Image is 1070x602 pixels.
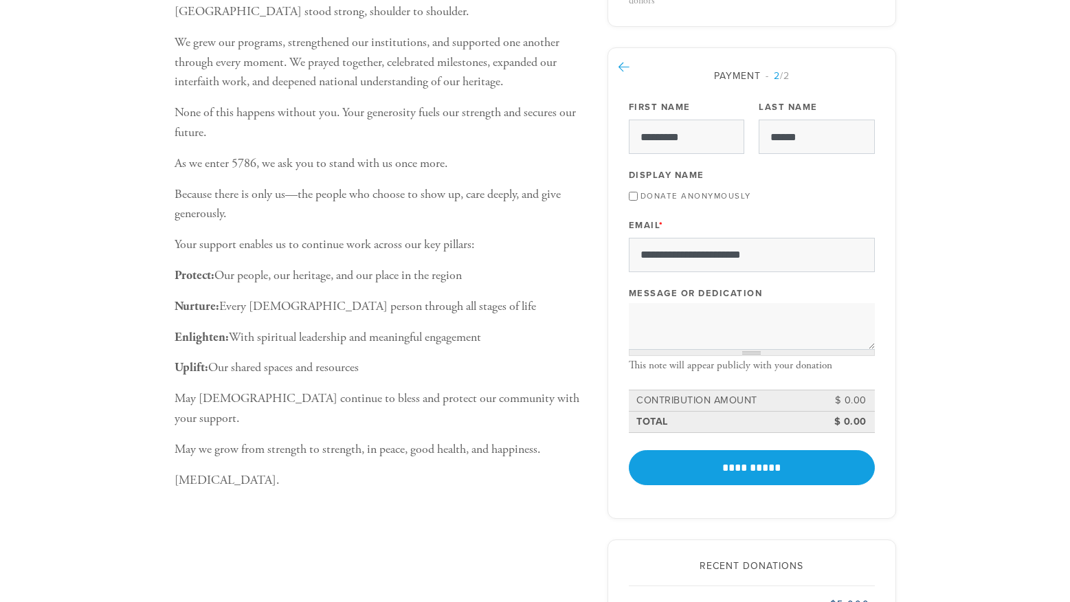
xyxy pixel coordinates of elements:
[629,561,875,572] h2: Recent Donations
[629,359,875,372] div: This note will appear publicly with your donation
[175,329,229,345] b: Enlighten:
[175,389,587,429] p: May [DEMOGRAPHIC_DATA] continue to bless and protect our community with your support.
[175,359,208,375] b: Uplift:
[175,471,587,491] p: [MEDICAL_DATA].
[759,101,818,113] label: Last Name
[640,191,751,201] label: Donate Anonymously
[807,391,869,410] td: $ 0.00
[774,70,780,82] span: 2
[629,69,875,83] div: Payment
[629,101,691,113] label: First Name
[766,70,790,82] span: /2
[659,220,664,231] span: This field is required.
[175,266,587,286] p: Our people, our heritage, and our place in the region
[629,287,763,300] label: Message or dedication
[175,33,587,92] p: We grew our programs, strengthened our institutions, and supported one another through every mome...
[175,235,587,255] p: Your support enables us to continue work across our key pillars:
[175,267,214,283] b: Protect:
[175,185,587,225] p: Because there is only us—the people who choose to show up, care deeply, and give generously.
[175,297,587,317] p: Every [DEMOGRAPHIC_DATA] person through all stages of life
[175,154,587,174] p: As we enter 5786, we ask you to stand with us once more.
[175,358,587,378] p: Our shared spaces and resources
[629,169,704,181] label: Display Name
[634,412,807,432] td: Total
[634,391,807,410] td: Contribution Amount
[807,412,869,432] td: $ 0.00
[629,219,664,232] label: Email
[175,440,587,460] p: May we grow from strength to strength, in peace, good health, and happiness.
[175,103,587,143] p: None of this happens without you. Your generosity fuels our strength and secures our future.
[175,298,219,314] b: Nurture:
[175,328,587,348] p: With spiritual leadership and meaningful engagement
